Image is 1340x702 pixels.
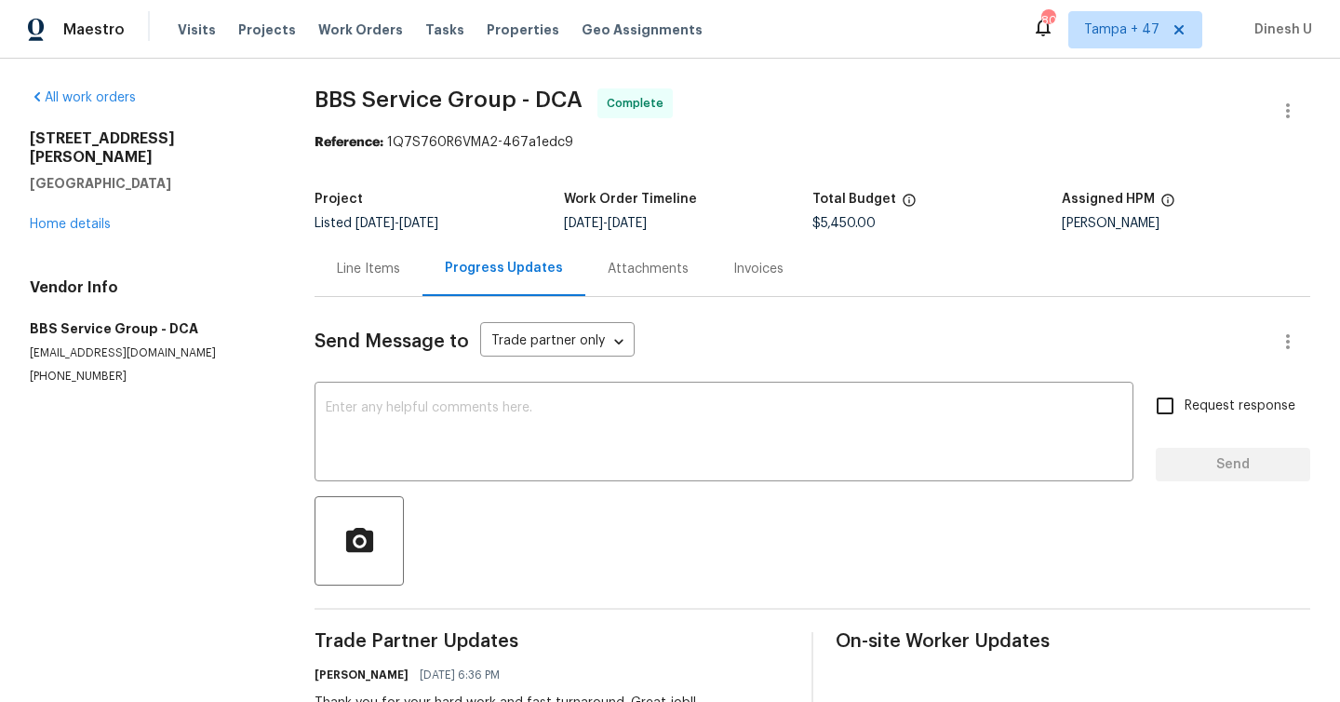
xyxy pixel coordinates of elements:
h5: Project [315,193,363,206]
h2: [STREET_ADDRESS][PERSON_NAME] [30,129,270,167]
span: $5,450.00 [812,217,876,230]
span: Maestro [63,20,125,39]
span: Trade Partner Updates [315,632,789,651]
p: [PHONE_NUMBER] [30,369,270,385]
h6: [PERSON_NAME] [315,666,409,684]
span: Geo Assignments [582,20,703,39]
span: BBS Service Group - DCA [315,88,583,111]
span: On-site Worker Updates [836,632,1310,651]
span: Work Orders [318,20,403,39]
span: [DATE] 6:36 PM [420,666,500,684]
a: Home details [30,218,111,231]
b: Reference: [315,136,383,149]
div: Line Items [337,260,400,278]
p: [EMAIL_ADDRESS][DOMAIN_NAME] [30,345,270,361]
span: - [564,217,647,230]
span: Send Message to [315,332,469,351]
h4: Vendor Info [30,278,270,297]
span: Request response [1185,397,1295,416]
span: The total cost of line items that have been proposed by Opendoor. This sum includes line items th... [902,193,917,217]
div: Trade partner only [480,327,635,358]
h5: [GEOGRAPHIC_DATA] [30,174,270,193]
span: Tasks [425,23,464,36]
span: Visits [178,20,216,39]
span: - [355,217,438,230]
div: 1Q7S760R6VMA2-467a1edc9 [315,133,1310,152]
span: Complete [607,94,671,113]
h5: Work Order Timeline [564,193,697,206]
h5: BBS Service Group - DCA [30,319,270,338]
span: Tampa + 47 [1084,20,1159,39]
span: [DATE] [399,217,438,230]
h5: Assigned HPM [1062,193,1155,206]
div: Attachments [608,260,689,278]
span: Dinesh U [1247,20,1312,39]
div: 805 [1041,11,1054,30]
div: Invoices [733,260,784,278]
span: [DATE] [564,217,603,230]
span: [DATE] [608,217,647,230]
span: The hpm assigned to this work order. [1160,193,1175,217]
span: Properties [487,20,559,39]
span: [DATE] [355,217,395,230]
span: Projects [238,20,296,39]
span: Listed [315,217,438,230]
h5: Total Budget [812,193,896,206]
div: [PERSON_NAME] [1062,217,1310,230]
a: All work orders [30,91,136,104]
div: Progress Updates [445,259,563,277]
